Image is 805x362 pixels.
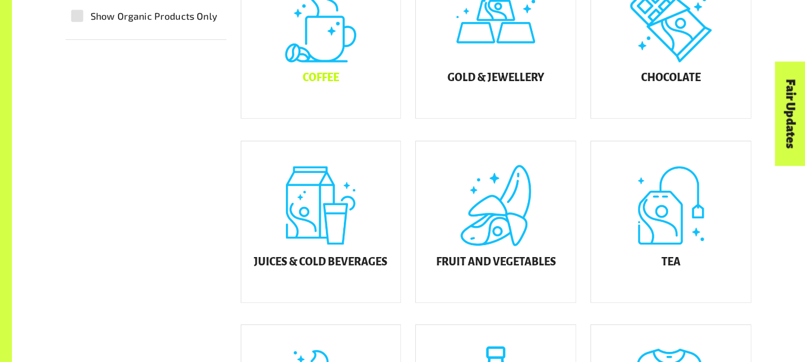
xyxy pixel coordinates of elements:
[254,256,387,268] h5: Juices & Cold Beverages
[436,256,556,268] h5: Fruit and Vegetables
[91,9,217,23] span: Show Organic Products Only
[641,72,701,84] h5: Chocolate
[415,141,576,303] a: Fruit and Vegetables
[661,256,680,268] h5: Tea
[241,141,402,303] a: Juices & Cold Beverages
[303,72,339,84] h5: Coffee
[590,141,751,303] a: Tea
[447,72,544,84] h5: Gold & Jewellery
